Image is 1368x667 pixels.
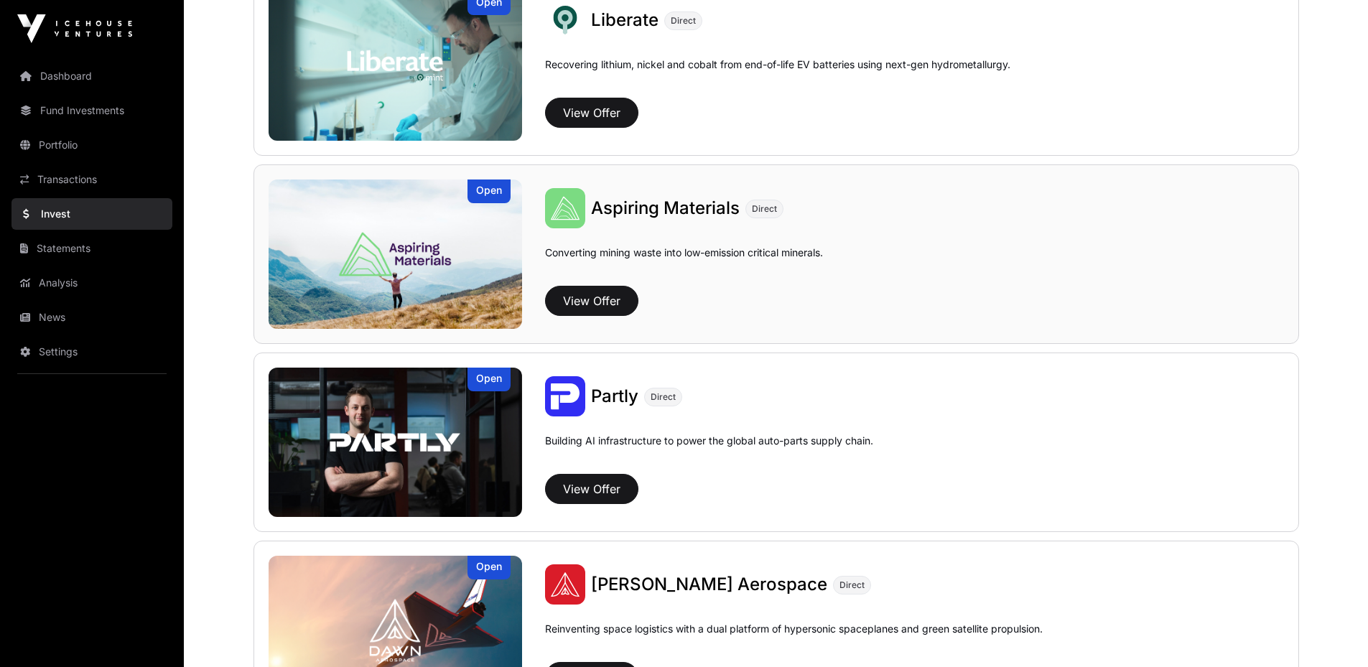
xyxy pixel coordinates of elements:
div: Open [467,179,511,203]
a: Liberate [591,9,659,32]
a: Invest [11,198,172,230]
a: [PERSON_NAME] Aerospace [591,573,827,596]
a: Aspiring MaterialsOpen [269,179,523,329]
div: Open [467,368,511,391]
img: Dawn Aerospace [545,564,585,605]
button: View Offer [545,474,638,504]
a: Settings [11,336,172,368]
span: Direct [752,203,777,215]
a: Transactions [11,164,172,195]
img: Icehouse Ventures Logo [17,14,132,43]
img: Partly [545,376,585,416]
a: PartlyOpen [269,368,523,517]
button: View Offer [545,286,638,316]
span: Aspiring Materials [591,197,740,218]
span: Direct [651,391,676,403]
img: Partly [269,368,523,517]
span: Direct [671,15,696,27]
a: News [11,302,172,333]
a: Fund Investments [11,95,172,126]
img: Aspiring Materials [269,179,523,329]
button: View Offer [545,98,638,128]
p: Recovering lithium, nickel and cobalt from end-of-life EV batteries using next-gen hydrometallurgy. [545,57,1010,92]
span: Direct [839,579,865,591]
a: Partly [591,385,638,408]
span: [PERSON_NAME] Aerospace [591,574,827,594]
a: Analysis [11,267,172,299]
span: Partly [591,386,638,406]
p: Reinventing space logistics with a dual platform of hypersonic spaceplanes and green satellite pr... [545,622,1043,656]
div: Open [467,556,511,579]
img: Aspiring Materials [545,188,585,228]
a: Aspiring Materials [591,197,740,220]
a: Dashboard [11,60,172,92]
p: Building AI infrastructure to power the global auto-parts supply chain. [545,434,873,468]
a: Statements [11,233,172,264]
p: Converting mining waste into low-emission critical minerals. [545,246,823,280]
a: Portfolio [11,129,172,161]
span: Liberate [591,9,659,30]
iframe: Chat Widget [1296,598,1368,667]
